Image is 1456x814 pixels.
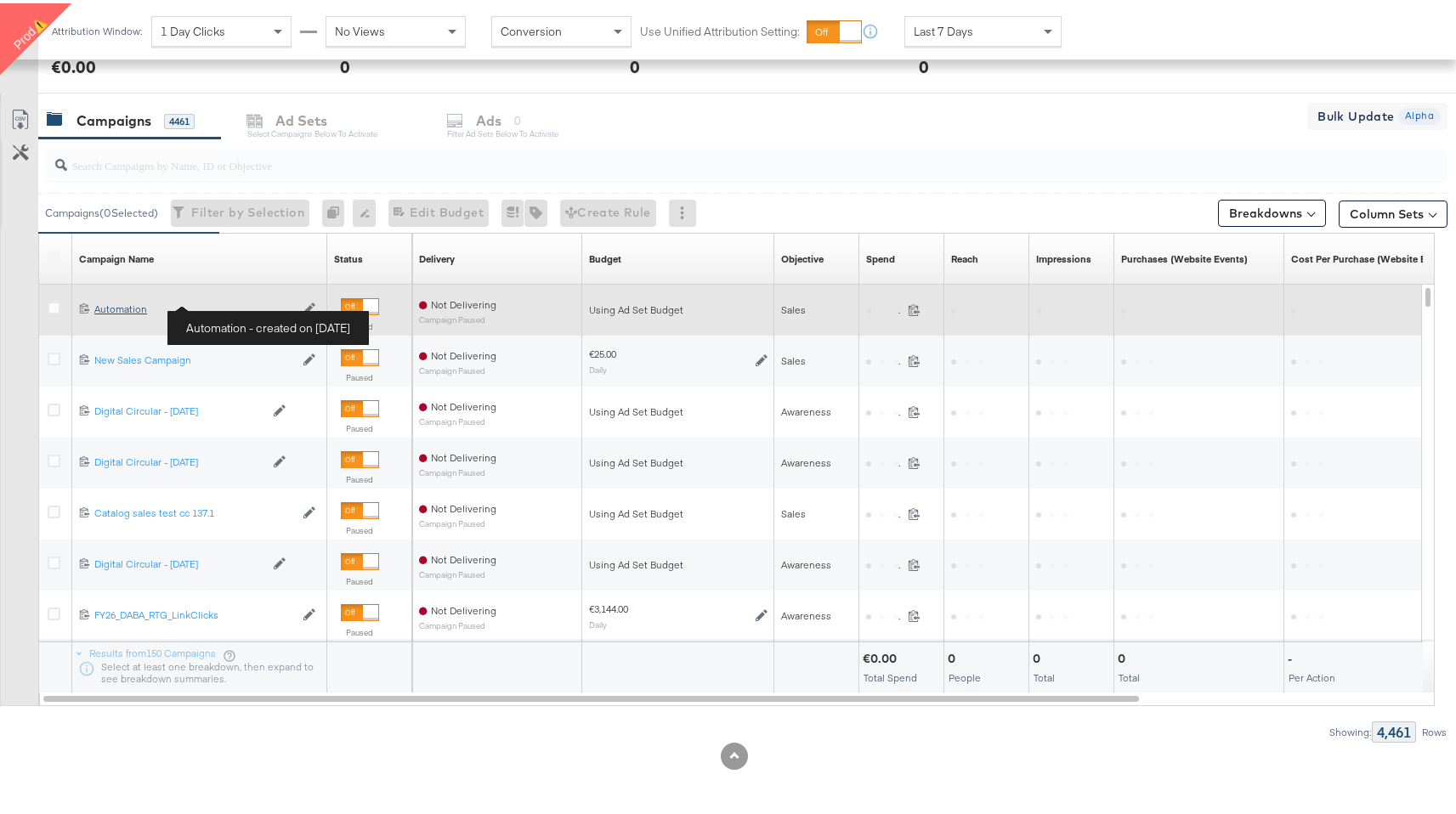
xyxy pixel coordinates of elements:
[94,452,264,466] div: Digital Circular - [DATE]
[94,299,294,314] a: Automation
[431,550,496,562] span: Not Delivering
[334,249,363,263] div: Status
[781,606,831,619] span: Awareness
[1218,196,1326,223] button: Breakdowns
[94,554,264,568] a: Digital Circular - [DATE]
[419,249,455,263] a: Reflects the ability of your Ad Campaign to achieve delivery based on ad states, schedule and bud...
[341,522,379,533] label: Paused
[419,249,455,263] div: Delivery
[914,20,973,36] span: Last 7 Days
[419,363,496,372] sub: Campaign Paused
[951,249,978,263] div: Reach
[1291,249,1454,263] a: The average cost for each purchase tracked by your Custom Audience pixel on your website after pe...
[1121,249,1248,263] div: Purchases (Website Events)
[589,616,607,626] sub: Daily
[419,312,496,321] sub: Campaign Paused
[94,503,294,517] a: Catalog sales test cc 137.1
[1119,668,1140,681] span: Total
[781,402,831,415] span: Awareness
[640,20,800,37] label: Use Unified Attribution Setting:
[1288,647,1297,664] div: -
[341,369,379,380] label: Paused
[94,350,294,365] a: New Sales Campaign
[920,51,930,76] div: 0
[589,599,628,613] div: €3,144.00
[79,249,154,263] div: Campaign Name
[419,465,496,474] sub: Campaign Paused
[781,453,831,466] span: Awareness
[1034,668,1055,681] span: Total
[1317,103,1394,124] span: Bulk Update
[341,420,379,431] label: Paused
[1307,99,1448,127] button: Bulk Update Alpha
[1291,249,1454,263] div: Cost Per Purchase (Website Events)
[431,295,496,308] span: Not Delivering
[589,504,768,517] div: Using Ad Set Budget
[76,108,151,127] div: Campaigns
[341,624,379,635] label: Paused
[589,555,768,568] div: Using Ad Set Budget
[949,668,981,681] span: People
[1036,249,1091,263] div: Impressions
[341,471,379,482] label: Paused
[1372,718,1416,739] div: 4,461
[948,647,960,664] div: 0
[79,249,154,263] a: Your campaign name.
[322,196,353,223] div: 0
[161,20,225,36] span: 1 Day Clicks
[1421,723,1448,735] div: Rows
[431,601,496,613] span: Not Delivering
[863,647,902,664] div: €0.00
[864,668,917,681] span: Total Spend
[334,249,363,263] a: Shows the current state of your Ad Campaign.
[630,51,640,76] div: 0
[431,499,496,512] span: Not Delivering
[1339,197,1448,224] button: Column Sets
[589,249,621,263] div: Budget
[431,346,496,359] span: Not Delivering
[419,567,496,576] sub: Campaign Paused
[589,453,768,466] div: Using Ad Set Budget
[419,414,496,423] sub: Campaign Paused
[51,51,96,76] div: €0.00
[866,249,895,263] div: Spend
[781,249,824,263] a: Your campaign's objective.
[431,397,496,410] span: Not Delivering
[45,202,158,218] div: Campaigns ( 0 Selected)
[781,555,831,568] span: Awareness
[335,20,385,36] span: No Views
[866,249,895,263] a: The total amount spent to date.
[51,22,143,34] div: Attribution Window:
[94,401,264,415] a: Digital Circular - [DATE]
[94,299,294,313] div: Automation
[94,452,264,466] a: Digital Circular - [DATE]
[589,300,768,314] div: Using Ad Set Budget
[431,448,496,461] span: Not Delivering
[341,318,379,329] label: Paused
[1036,249,1091,263] a: The number of times your ad was served. On mobile apps an ad is counted as served the first time ...
[781,300,806,313] span: Sales
[589,344,616,358] div: €25.00
[341,51,351,76] div: 0
[419,516,496,525] sub: Campaign Paused
[94,350,294,364] div: New Sales Campaign
[1398,105,1441,121] span: Alpha
[589,249,621,263] a: The maximum amount you're willing to spend on your ads, on average each day or over the lifetime ...
[589,402,768,415] div: Using Ad Set Budget
[1329,723,1372,735] div: Showing:
[67,138,1320,172] input: Search Campaigns by Name, ID or Objective
[94,503,294,517] div: Catalog sales test cc 137.1
[94,605,294,619] a: FY26_DABA_RTG_LinkClicks
[951,249,978,263] a: The number of people your ad was served to.
[94,605,294,619] div: FY26_DABA_RTG_LinkClicks
[94,401,264,415] div: Digital Circular - [DATE]
[1033,647,1045,664] div: 0
[164,110,195,126] div: 4461
[781,351,806,364] span: Sales
[1118,647,1130,664] div: 0
[781,249,824,263] div: Objective
[589,361,607,371] sub: Daily
[1289,668,1335,681] span: Per Action
[94,554,264,568] div: Digital Circular - [DATE]
[781,504,806,517] span: Sales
